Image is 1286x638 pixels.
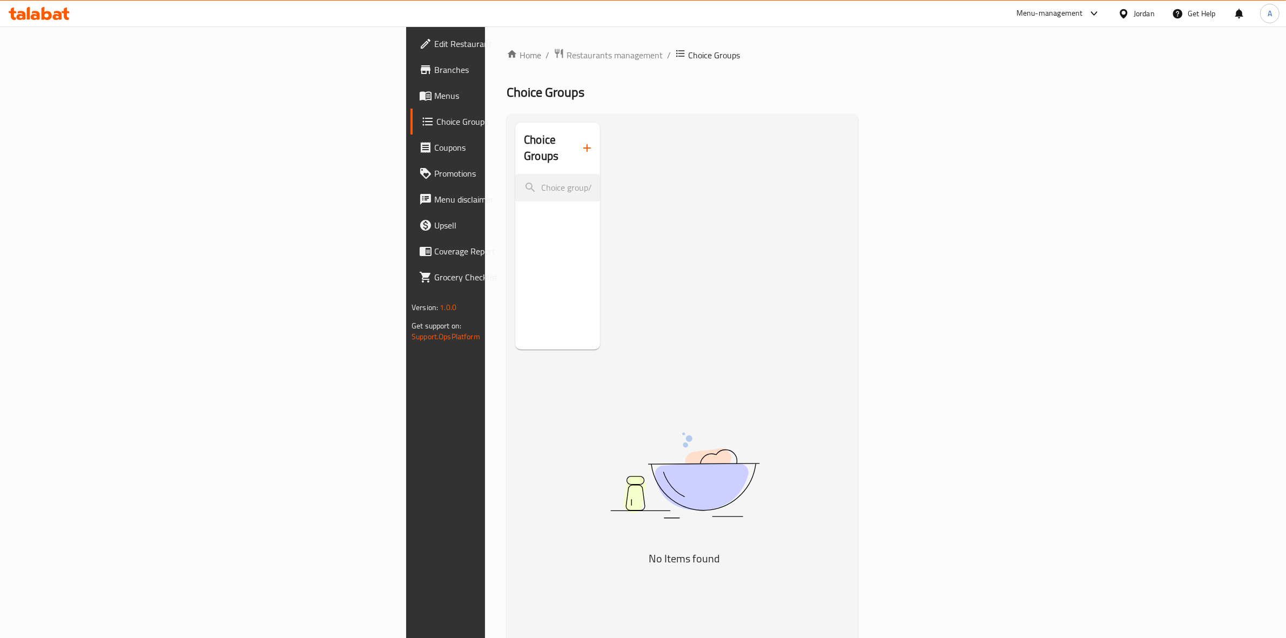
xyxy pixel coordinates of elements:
[434,141,612,154] span: Coupons
[410,109,621,135] a: Choice Groups
[436,115,612,128] span: Choice Groups
[410,238,621,264] a: Coverage Report
[410,83,621,109] a: Menus
[515,174,600,202] input: search
[410,212,621,238] a: Upsell
[412,330,480,344] a: Support.OpsPlatform
[1268,8,1272,19] span: A
[1134,8,1155,19] div: Jordan
[434,245,612,258] span: Coverage Report
[410,160,621,186] a: Promotions
[410,135,621,160] a: Coupons
[410,57,621,83] a: Branches
[550,550,820,567] h5: No Items found
[434,219,612,232] span: Upsell
[412,300,438,314] span: Version:
[688,49,740,62] span: Choice Groups
[410,31,621,57] a: Edit Restaurant
[434,63,612,76] span: Branches
[434,167,612,180] span: Promotions
[410,264,621,290] a: Grocery Checklist
[667,49,671,62] li: /
[550,404,820,547] img: dish.svg
[1016,7,1083,20] div: Menu-management
[507,48,858,62] nav: breadcrumb
[440,300,456,314] span: 1.0.0
[410,186,621,212] a: Menu disclaimer
[434,193,612,206] span: Menu disclaimer
[412,319,461,333] span: Get support on:
[434,89,612,102] span: Menus
[434,37,612,50] span: Edit Restaurant
[434,271,612,284] span: Grocery Checklist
